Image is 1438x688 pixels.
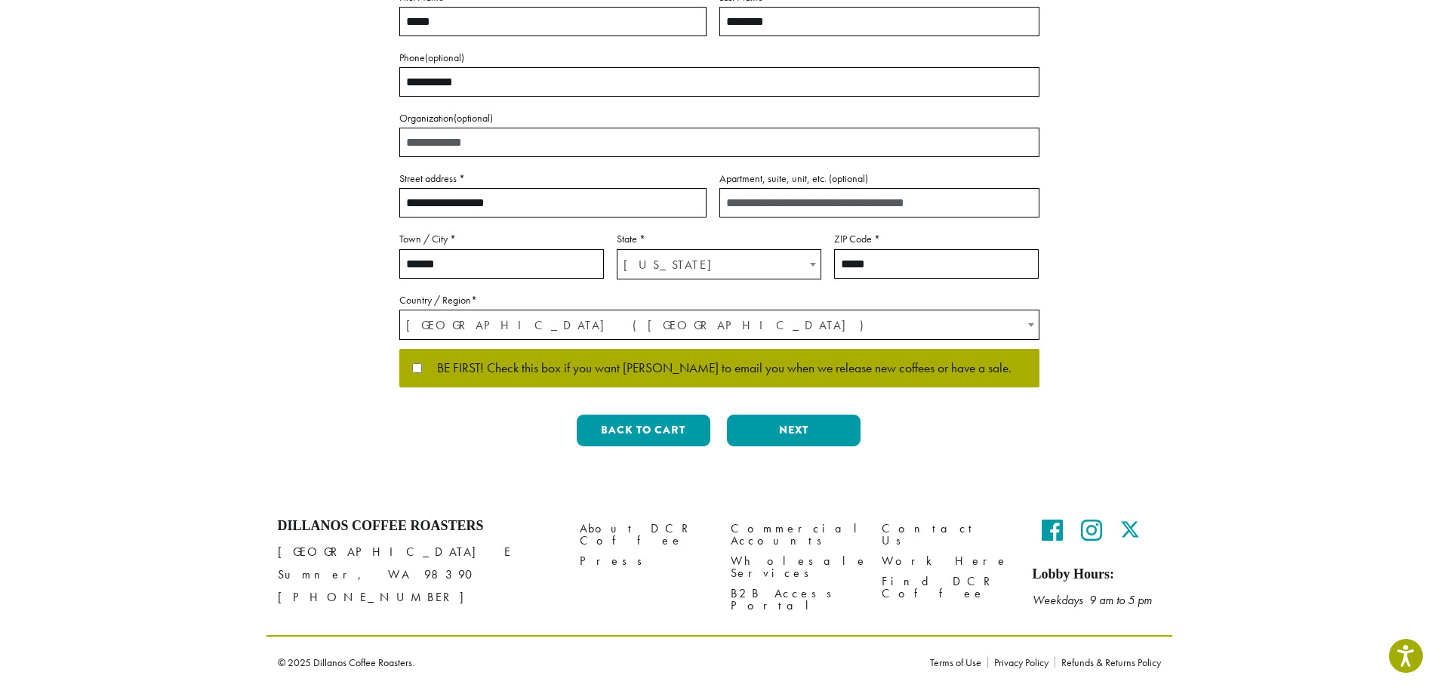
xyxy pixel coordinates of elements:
[829,171,868,185] span: (optional)
[731,551,859,584] a: Wholesale Services
[399,169,707,188] label: Street address
[882,518,1010,551] a: Contact Us
[1033,592,1152,608] em: Weekdays 9 am to 5 pm
[278,518,557,535] h4: Dillanos Coffee Roasters
[930,657,987,668] a: Terms of Use
[834,230,1039,248] label: ZIP Code
[399,310,1039,340] span: Country / Region
[731,518,859,551] a: Commercial Accounts
[987,657,1055,668] a: Privacy Policy
[727,415,861,446] button: Next
[400,310,1039,340] span: United States (US)
[580,551,708,572] a: Press
[617,250,821,279] span: Colorado
[399,109,1039,128] label: Organization
[278,657,907,668] p: © 2025 Dillanos Coffee Roasters.
[278,541,557,609] p: [GEOGRAPHIC_DATA] E Sumner, WA 98390 [PHONE_NUMBER]
[422,362,1012,375] span: BE FIRST! Check this box if you want [PERSON_NAME] to email you when we release new coffees or ha...
[454,111,493,125] span: (optional)
[580,518,708,551] a: About DCR Coffee
[719,169,1039,188] label: Apartment, suite, unit, etc.
[412,363,422,373] input: BE FIRST! Check this box if you want [PERSON_NAME] to email you when we release new coffees or ha...
[399,230,604,248] label: Town / City
[1033,566,1161,583] h5: Lobby Hours:
[731,584,859,616] a: B2B Access Portal
[882,551,1010,572] a: Work Here
[1055,657,1161,668] a: Refunds & Returns Policy
[617,249,821,279] span: State
[425,51,464,64] span: (optional)
[617,230,821,248] label: State
[577,415,710,446] button: Back to cart
[882,572,1010,604] a: Find DCR Coffee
